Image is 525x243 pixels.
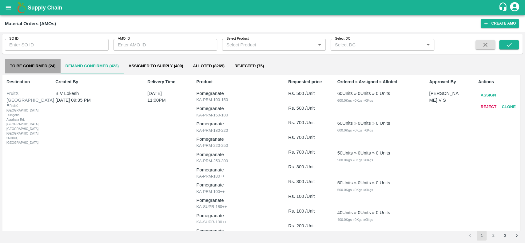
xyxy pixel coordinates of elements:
button: To Be Confirmed (24) [5,59,61,73]
p: Rs. 100 /Unit [288,193,328,200]
p: Rs. 300 /Unit [288,163,328,170]
p: KA-PRM-180++ [196,173,280,179]
div: FruitX [GEOGRAPHIC_DATA] [6,90,46,104]
a: Supply Chain [28,3,498,12]
p: [DATE] 09:35 PM [55,97,131,104]
p: B V Lokesh [55,90,131,97]
p: KA-PRM-150-180 [196,112,280,118]
p: KA-PRM-180-220 [196,127,280,134]
div: 60 Units » 0 Units » 0 Units [337,90,390,97]
p: Ordered » Assigned » Alloted [337,79,420,85]
p: Actions [478,79,519,85]
p: Rs. 100 /Unit [288,208,328,214]
div: 50 Units » 0 Units » 0 Units [337,179,390,186]
p: Rs. 500 /Unit [288,90,328,97]
p: Requested price [288,79,328,85]
button: Assigned to Supply (400) [124,59,188,73]
input: Enter SO ID [5,39,109,51]
p: Pomegranate [196,136,280,143]
label: SO ID [9,36,18,41]
p: Pomegranate [196,197,280,204]
button: Create AMO [481,19,519,28]
button: Go to next page [512,231,522,241]
p: Created By [55,79,139,85]
p: KA-PRM-100-150 [196,97,280,103]
div: account of current user [509,1,520,14]
span: 600.0 Kgs » 0 Kgs » 0 Kgs [337,99,373,102]
p: Rs. 700 /Unit [288,134,328,141]
label: AMO ID [118,36,130,41]
button: Open [316,41,324,49]
p: Destination [6,79,47,85]
p: Pomegranate [196,182,280,188]
button: Go to page 3 [500,231,510,241]
div: Material Orders (AMOs) [5,20,56,28]
p: Pomegranate [196,120,280,127]
button: Alloted (8269) [188,59,229,73]
span: 600.0 Kgs » 0 Kgs » 0 Kgs [337,128,373,132]
p: Rs. 700 /Unit [288,119,328,126]
button: Go to page 2 [488,231,498,241]
label: Select Product [226,36,249,41]
div: customer-support [498,2,509,13]
button: Open [424,41,432,49]
div: 60 Units » 0 Units » 0 Units [337,120,390,127]
p: Pomegranate [196,90,280,97]
input: Select Product [224,41,314,49]
div: 40 Units » 0 Units » 0 Units [337,209,390,216]
p: KA-SUPR-100++ [196,219,280,225]
span: 400.0 Kgs » 0 Kgs » 0 Kgs [337,218,373,221]
b: Supply Chain [28,5,62,11]
span: 500.0 Kgs » 0 Kgs » 0 Kgs [337,158,373,162]
nav: pagination navigation [464,231,523,241]
button: open drawer [1,1,15,15]
p: Pomegranate [196,228,280,234]
p: Rs. 500 /Unit [288,105,328,112]
button: page 1 [477,231,487,241]
p: Approved By [429,79,469,85]
p: [PERSON_NAME] V S [429,90,460,104]
p: Rs. 700 /Unit [288,149,328,155]
p: Pomegranate [196,105,280,112]
p: Pomegranate [196,167,280,173]
label: Select DC [335,36,350,41]
p: Product [196,79,280,85]
div: 50 Units » 0 Units » 0 Units [337,150,390,156]
input: Select DC [332,41,414,49]
button: Assign [478,90,499,101]
p: [DATE] 11:00PM [147,90,180,104]
button: Demand Confirmed (423) [61,59,124,73]
span: 500.0 Kgs » 0 Kgs » 0 Kgs [337,188,373,192]
p: KA-PRM-250-300 [196,158,280,164]
img: logo [15,2,28,14]
div: FruitX [GEOGRAPHIC_DATA] , Singena Agrahara Rd, [GEOGRAPHIC_DATA], [GEOGRAPHIC_DATA], [GEOGRAPHIC... [6,104,30,145]
button: Rejected (75) [229,59,269,73]
p: Pomegranate [196,151,280,158]
p: KA-PRM-100++ [196,189,280,195]
p: Rs. 300 /Unit [288,178,328,185]
p: KA-SUPR-180++ [196,204,280,210]
p: KA-PRM-220-250 [196,143,280,149]
button: Reject [478,102,499,112]
p: Delivery Time [147,79,188,85]
input: Enter AMO ID [113,39,217,51]
button: Clone [499,102,519,112]
p: Rs. 200 /Unit [288,222,328,229]
p: Pomegranate [196,212,280,219]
